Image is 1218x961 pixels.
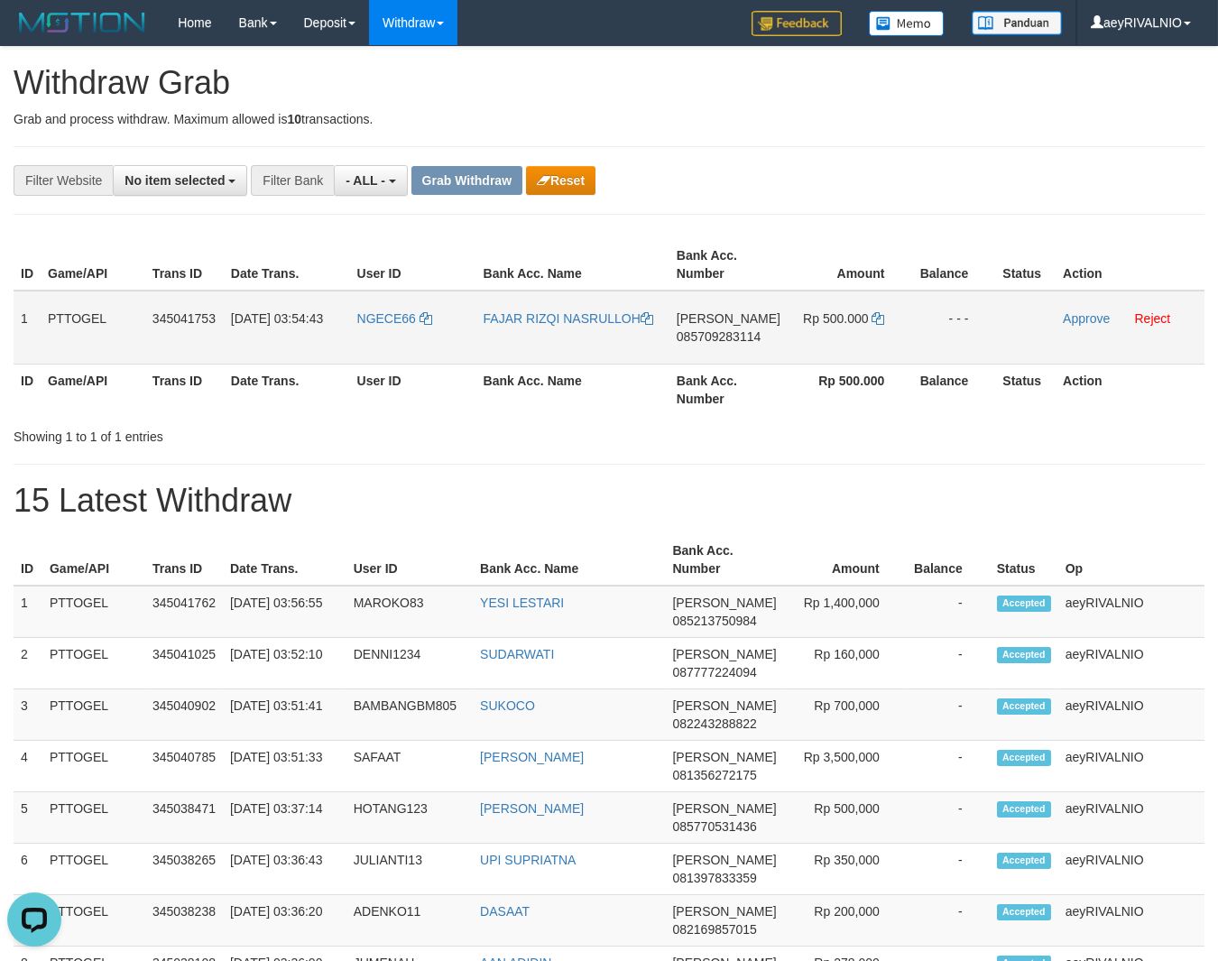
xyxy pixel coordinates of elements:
[673,768,757,782] span: Copy 081356272175 to clipboard
[14,740,42,791] td: 4
[334,165,407,196] button: - ALL -
[997,596,1051,611] span: Accepted
[1058,791,1204,843] td: aeyRIVALNIO
[673,922,757,937] span: Copy 082169857015 to clipboard
[1058,637,1204,688] td: aeyRIVALNIO
[42,740,145,791] td: PTTOGEL
[673,665,757,679] span: Copy 087777224094 to clipboard
[669,364,788,415] th: Bank Acc. Number
[42,637,145,688] td: PTTOGEL
[42,894,145,946] td: PTTOGEL
[673,716,757,731] span: Copy 082243288822 to clipboard
[907,843,990,894] td: -
[145,239,224,291] th: Trans ID
[145,740,223,791] td: 345040785
[41,364,145,415] th: Game/API
[666,534,784,586] th: Bank Acc. Number
[1058,894,1204,946] td: aeyRIVALNIO
[14,688,42,740] td: 3
[473,534,665,586] th: Bank Acc. Name
[145,637,223,688] td: 345041025
[677,311,780,326] span: [PERSON_NAME]
[42,843,145,894] td: PTTOGEL
[673,614,757,628] span: Copy 085213750984 to clipboard
[907,894,990,946] td: -
[907,637,990,688] td: -
[480,647,554,661] a: SUDARWATI
[480,853,576,867] a: UPI SUPRIATNA
[673,801,777,816] span: [PERSON_NAME]
[752,11,842,36] img: Feedback.jpg
[784,740,907,791] td: Rp 3,500,000
[1058,740,1204,791] td: aeyRIVALNIO
[803,311,868,326] span: Rp 500.000
[223,586,346,638] td: [DATE] 03:56:55
[346,173,385,188] span: - ALL -
[784,843,907,894] td: Rp 350,000
[411,166,522,195] button: Grab Withdraw
[346,740,473,791] td: SAFAAT
[1063,311,1110,326] a: Approve
[251,165,334,196] div: Filter Bank
[784,688,907,740] td: Rp 700,000
[869,11,945,36] img: Button%20Memo.svg
[41,239,145,291] th: Game/API
[152,311,216,326] span: 345041753
[346,637,473,688] td: DENNI1234
[476,239,669,291] th: Bank Acc. Name
[784,637,907,688] td: Rp 160,000
[673,853,777,867] span: [PERSON_NAME]
[1135,311,1171,326] a: Reject
[145,534,223,586] th: Trans ID
[223,740,346,791] td: [DATE] 03:51:33
[7,7,61,61] button: Open LiveChat chat widget
[997,647,1051,662] span: Accepted
[14,586,42,638] td: 1
[350,239,476,291] th: User ID
[145,586,223,638] td: 345041762
[145,791,223,843] td: 345038471
[1058,534,1204,586] th: Op
[907,688,990,740] td: -
[669,239,788,291] th: Bank Acc. Number
[673,596,777,610] span: [PERSON_NAME]
[872,311,884,326] a: Copy 500000 to clipboard
[14,637,42,688] td: 2
[784,586,907,638] td: Rp 1,400,000
[346,688,473,740] td: BAMBANGBM805
[972,11,1062,35] img: panduan.png
[224,239,350,291] th: Date Trans.
[1058,688,1204,740] td: aeyRIVALNIO
[788,364,911,415] th: Rp 500.000
[990,534,1058,586] th: Status
[907,534,990,586] th: Balance
[907,586,990,638] td: -
[42,534,145,586] th: Game/API
[357,311,432,326] a: NGECE66
[784,791,907,843] td: Rp 500,000
[673,750,777,764] span: [PERSON_NAME]
[1058,843,1204,894] td: aeyRIVALNIO
[42,791,145,843] td: PTTOGEL
[14,9,151,36] img: MOTION_logo.png
[42,586,145,638] td: PTTOGEL
[357,311,416,326] span: NGECE66
[1056,239,1204,291] th: Action
[995,239,1056,291] th: Status
[14,364,41,415] th: ID
[995,364,1056,415] th: Status
[997,853,1051,868] span: Accepted
[41,291,145,365] td: PTTOGEL
[476,364,669,415] th: Bank Acc. Name
[145,364,224,415] th: Trans ID
[223,843,346,894] td: [DATE] 03:36:43
[484,311,653,326] a: FAJAR RIZQI NASRULLOH
[350,364,476,415] th: User ID
[223,791,346,843] td: [DATE] 03:37:14
[480,801,584,816] a: [PERSON_NAME]
[223,534,346,586] th: Date Trans.
[14,420,494,446] div: Showing 1 to 1 of 1 entries
[125,173,225,188] span: No item selected
[14,791,42,843] td: 5
[911,239,995,291] th: Balance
